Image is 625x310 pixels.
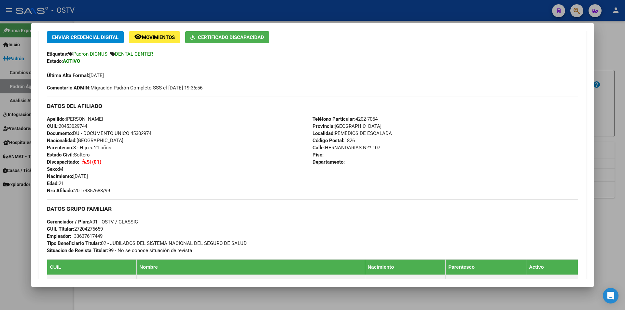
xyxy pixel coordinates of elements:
[47,219,89,225] strong: Gerenciador / Plan:
[446,275,526,290] td: 0 - Titular
[312,116,355,122] strong: Teléfono Particular:
[47,85,90,91] strong: Comentario ADMIN:
[312,152,324,158] strong: Piso:
[603,288,618,303] div: Open Intercom Messenger
[47,145,73,151] strong: Parentesco:
[47,226,74,232] strong: CUIL Titular:
[185,31,269,43] button: Certificado Discapacidad
[312,130,392,136] span: REMEDIOS DE ESCALADA
[47,84,202,91] span: Migración Padrón Completo SSS el [DATE] 19:36:56
[47,130,73,136] strong: Documento:
[47,123,59,129] strong: CUIL:
[47,31,124,43] button: Enviar Credencial Digital
[134,33,142,41] mat-icon: remove_red_eye
[47,159,79,165] strong: Discapacitado:
[137,275,365,290] td: [PERSON_NAME] - [PERSON_NAME]
[312,159,345,165] strong: Departamento:
[47,116,66,122] strong: Apellido:
[47,248,108,253] strong: Situacion de Revista Titular:
[312,116,378,122] span: 4202-7054
[47,240,101,246] strong: Tipo Beneficiario Titular:
[52,34,118,40] span: Enviar Credencial Digital
[129,31,180,43] button: Movimientos
[312,123,335,129] strong: Provincia:
[47,166,63,172] span: M
[73,51,110,57] span: Padron DIGNUS -
[312,123,382,129] span: [GEOGRAPHIC_DATA]
[47,181,59,186] strong: Edad:
[312,138,355,143] span: 1826
[47,188,110,194] span: 20174857688/99
[47,73,89,78] strong: Última Alta Formal:
[47,248,192,253] span: 99 - No se conoce situación de revista
[47,219,138,225] span: A01 - OSTV / CLASSIC
[137,259,365,275] th: Nombre
[47,259,137,275] th: CUIL
[47,233,71,239] strong: Empleador:
[47,173,73,179] strong: Nacimiento:
[115,51,156,57] span: DENTAL CENTER -
[142,34,175,40] span: Movimientos
[47,152,90,158] span: Soltero
[47,138,76,143] strong: Nacionalidad:
[74,233,103,240] div: 33637617449
[47,205,578,212] h3: DATOS GRUPO FAMILIAR
[198,34,264,40] span: Certificado Discapacidad
[526,259,578,275] th: Activo
[63,58,80,64] strong: ACTIVO
[47,116,103,122] span: [PERSON_NAME]
[47,58,63,64] strong: Estado:
[446,259,526,275] th: Parentesco
[47,138,123,143] span: [GEOGRAPHIC_DATA]
[47,181,64,186] span: 21
[312,145,380,151] span: HERNANDARIAS N?? 107
[47,73,104,78] span: [DATE]
[47,173,88,179] span: [DATE]
[47,240,247,246] span: 02 - JUBILADOS DEL SISTEMA NACIONAL DEL SEGURO DE SALUD
[87,159,101,165] strong: SI (01)
[312,130,335,136] strong: Localidad:
[47,152,74,158] strong: Estado Civil:
[365,259,446,275] th: Nacimiento
[47,51,68,57] strong: Etiquetas:
[312,145,325,151] strong: Calle:
[47,166,59,172] strong: Sexo:
[47,226,103,232] span: 27204275659
[47,188,74,194] strong: Nro Afiliado:
[312,138,344,143] strong: Código Postal:
[47,123,87,129] span: 20453029744
[47,130,151,136] span: DU - DOCUMENTO UNICO 45302974
[47,145,111,151] span: 3 - Hijo < 21 años
[47,102,578,110] h3: DATOS DEL AFILIADO
[365,275,446,290] td: [DATE]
